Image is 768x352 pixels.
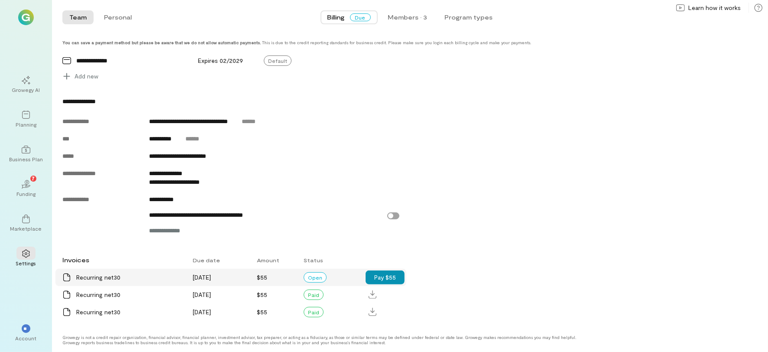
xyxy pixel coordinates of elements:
[193,291,211,298] span: [DATE]
[198,57,243,64] span: Expires 02/2029
[75,72,98,81] span: Add new
[438,10,500,24] button: Program types
[10,104,42,135] a: Planning
[97,10,139,24] button: Personal
[257,308,267,316] span: $55
[76,308,182,316] div: Recurring net30
[350,13,371,21] span: Due
[10,173,42,204] a: Funding
[32,174,35,182] span: 7
[10,208,42,239] a: Marketplace
[16,190,36,197] div: Funding
[16,121,36,128] div: Planning
[76,273,182,282] div: Recurring net30
[16,260,36,267] div: Settings
[16,335,37,342] div: Account
[257,274,267,281] span: $55
[62,10,94,24] button: Team
[327,13,345,22] span: Billing
[12,86,40,93] div: Growegy AI
[62,40,694,45] div: This is due to the credit reporting standards for business credit. Please make sure you login eac...
[257,291,267,298] span: $55
[264,55,292,66] span: Default
[298,252,366,268] div: Status
[10,138,42,169] a: Business Plan
[10,69,42,100] a: Growegy AI
[321,10,378,24] button: BillingDue
[304,290,324,300] div: Paid
[688,3,741,12] span: Learn how it works
[10,225,42,232] div: Marketplace
[304,272,327,283] div: Open
[388,13,428,22] div: Members · 3
[193,308,211,316] span: [DATE]
[366,271,405,284] button: Pay $55
[62,40,261,45] strong: You can save a payment method but please be aware that we do not allow automatic payments.
[76,290,182,299] div: Recurring net30
[304,307,324,317] div: Paid
[193,274,211,281] span: [DATE]
[188,252,251,268] div: Due date
[10,242,42,274] a: Settings
[381,10,434,24] button: Members · 3
[9,156,43,163] div: Business Plan
[57,251,188,269] div: Invoices
[252,252,299,268] div: Amount
[62,335,582,345] div: Growegy is not a credit repair organization, financial advisor, financial planner, investment adv...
